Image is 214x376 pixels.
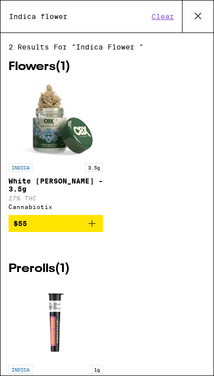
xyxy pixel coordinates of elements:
h2: Prerolls ( 1 ) [8,263,205,275]
p: 27% THC [8,195,103,201]
button: Add to bag [8,215,103,232]
p: INDICA [8,163,32,172]
button: Clear [148,12,177,21]
span: Hi. Need any help? [7,7,82,17]
p: 1g [91,365,103,374]
p: INDICA [8,365,32,374]
p: 3.5g [85,163,103,172]
img: Fog City Farms - Coastal Runtz - 1g [18,285,93,360]
h2: Flowers ( 1 ) [8,61,205,73]
input: Search the Eaze menu [8,12,148,21]
div: Cannabiotix [8,203,103,210]
span: $55 [13,219,27,227]
span: 2 results for "Indica flower " [8,43,205,51]
a: Open page for White Walker OG - 3.5g from Cannabiotix [8,83,103,215]
img: Cannabiotix - White Walker OG - 3.5g [18,83,93,158]
p: White [PERSON_NAME] - 3.5g [8,177,103,193]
